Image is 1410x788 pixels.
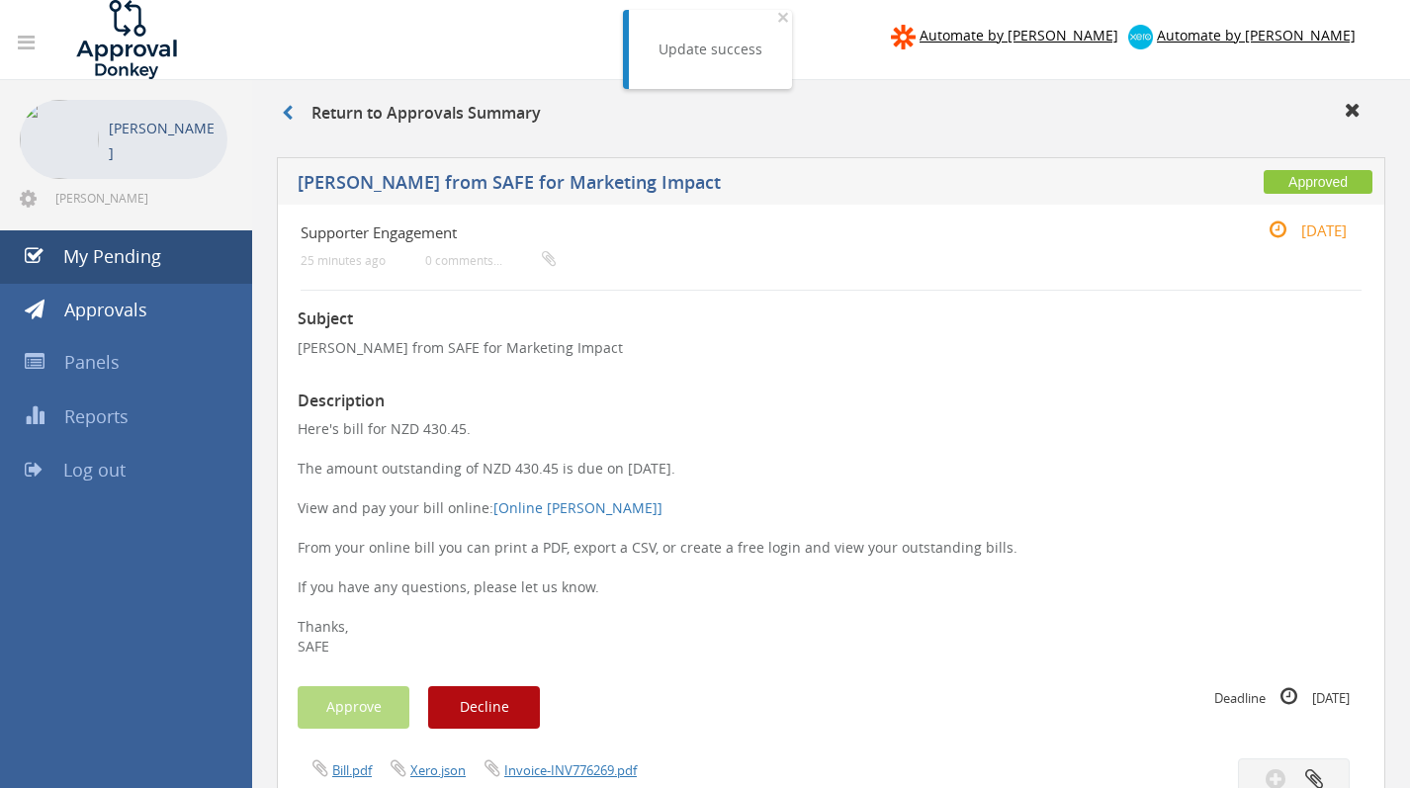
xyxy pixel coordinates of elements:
[109,116,218,165] p: [PERSON_NAME]
[298,338,1365,358] p: [PERSON_NAME] from SAFE for Marketing Impact
[1157,26,1356,44] span: Automate by [PERSON_NAME]
[298,686,409,729] button: Approve
[1128,25,1153,49] img: xero-logo.png
[891,25,916,49] img: zapier-logomark.png
[64,298,147,321] span: Approvals
[504,761,637,779] a: Invoice-INV776269.pdf
[55,190,223,206] span: [PERSON_NAME][EMAIL_ADDRESS][DOMAIN_NAME]
[301,253,386,268] small: 25 minutes ago
[298,310,1365,328] h3: Subject
[63,244,161,268] span: My Pending
[428,686,540,729] button: Decline
[920,26,1118,44] span: Automate by [PERSON_NAME]
[301,224,1185,241] h4: Supporter Engagement
[425,253,556,268] small: 0 comments...
[332,761,372,779] a: Bill.pdf
[410,761,466,779] a: Xero.json
[659,40,762,59] div: Update success
[493,498,662,517] a: [Online [PERSON_NAME]]
[282,105,541,123] h3: Return to Approvals Summary
[63,458,126,482] span: Log out
[298,419,1365,657] p: Here's bill for NZD 430.45. The amount outstanding of NZD 430.45 is due on [DATE]. View and pay y...
[298,173,1048,198] h5: [PERSON_NAME] from SAFE for Marketing Impact
[1214,686,1350,708] small: Deadline [DATE]
[298,393,1365,410] h3: Description
[64,404,129,428] span: Reports
[64,350,120,374] span: Panels
[1248,219,1347,241] small: [DATE]
[1264,170,1372,194] span: Approved
[777,3,789,31] span: ×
